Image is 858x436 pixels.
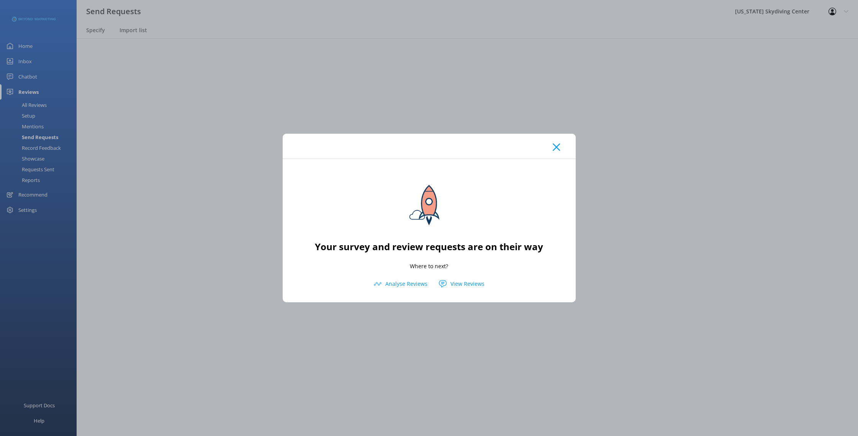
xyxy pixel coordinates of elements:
[433,278,490,290] button: View Reviews
[395,170,463,239] img: sending...
[315,239,543,254] h2: Your survey and review requests are on their way
[410,262,448,270] p: Where to next?
[553,143,560,151] button: Close
[368,278,433,290] button: Analyse Reviews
